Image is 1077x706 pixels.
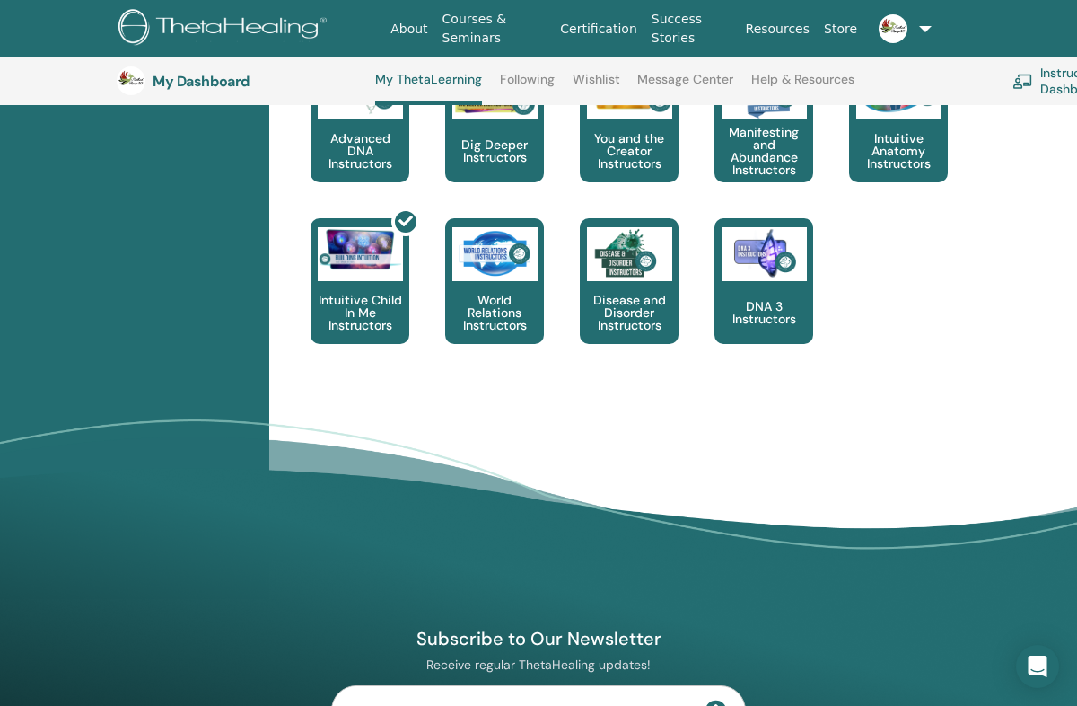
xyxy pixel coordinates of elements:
a: About [383,13,434,46]
p: Manifesting and Abundance Instructors [714,126,813,176]
h4: Subscribe to Our Newsletter [331,627,746,650]
img: Disease and Disorder Instructors [587,227,672,281]
a: Dig Deeper Instructors Dig Deeper Instructors [445,57,544,218]
a: Advanced DNA Instructors Advanced DNA Instructors [311,57,409,218]
a: DNA 3 Instructors DNA 3 Instructors [714,218,813,380]
a: Courses & Seminars [435,3,554,55]
a: Success Stories [644,3,739,55]
a: Resources [739,13,818,46]
p: Advanced DNA Instructors [311,132,409,170]
a: Disease and Disorder Instructors Disease and Disorder Instructors [580,218,679,380]
p: Disease and Disorder Instructors [580,294,679,331]
img: logo.png [118,9,333,49]
div: Open Intercom Messenger [1016,645,1059,688]
p: Dig Deeper Instructors [445,138,544,163]
a: Help & Resources [751,72,854,101]
img: default.jpg [879,14,907,43]
a: Intuitive Child In Me Instructors Intuitive Child In Me Instructors [311,218,409,380]
img: World Relations Instructors [452,227,538,281]
a: Certification [553,13,644,46]
a: World Relations Instructors World Relations Instructors [445,218,544,380]
img: chalkboard-teacher.svg [1012,74,1033,89]
p: DNA 3 Instructors [714,300,813,325]
p: World Relations Instructors [445,294,544,331]
img: Intuitive Child In Me Instructors [318,227,403,271]
a: Intuitive Anatomy Instructors Intuitive Anatomy Instructors [849,57,948,218]
a: Following [500,72,555,101]
a: You and the Creator Instructors You and the Creator Instructors [580,57,679,218]
h3: My Dashboard [153,73,332,90]
p: Receive regular ThetaHealing updates! [331,657,746,673]
a: Manifesting and Abundance Instructors Manifesting and Abundance Instructors [714,57,813,218]
a: Store [817,13,864,46]
img: DNA 3 Instructors [722,227,807,281]
a: My ThetaLearning [375,72,482,105]
img: default.jpg [117,66,145,95]
a: Wishlist [573,72,620,101]
p: Intuitive Anatomy Instructors [849,132,948,170]
p: Intuitive Child In Me Instructors [311,294,409,331]
p: You and the Creator Instructors [580,132,679,170]
a: Message Center [637,72,733,101]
